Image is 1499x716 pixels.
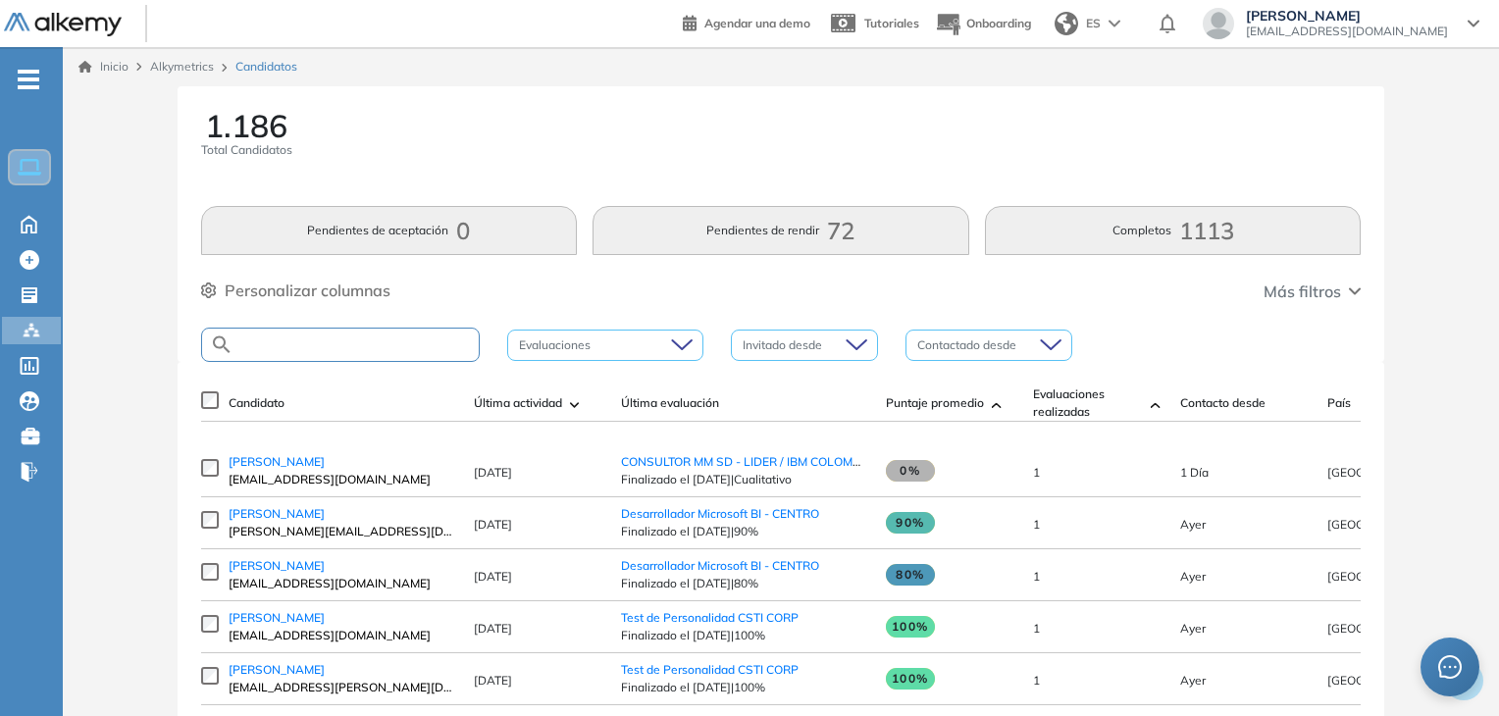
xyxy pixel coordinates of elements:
span: [PERSON_NAME] [1246,8,1448,24]
span: [DATE] [474,673,512,688]
span: 1.186 [205,110,287,141]
span: 16-sep-2025 [1180,673,1206,688]
button: Completos1113 [985,206,1362,255]
a: [PERSON_NAME] [229,661,454,679]
button: Más filtros [1264,280,1361,303]
img: [missing "en.ARROW_ALT" translation] [570,402,580,408]
span: Contacto desde [1180,394,1266,412]
span: 16-sep-2025 [1180,621,1206,636]
span: [PERSON_NAME][EMAIL_ADDRESS][DOMAIN_NAME] [229,523,454,540]
span: 1 [1033,465,1040,480]
span: [EMAIL_ADDRESS][PERSON_NAME][DOMAIN_NAME] [229,679,454,696]
span: 16-sep-2025 [1180,569,1206,584]
i: - [18,77,39,81]
span: 1 [1033,517,1040,532]
span: [PERSON_NAME] [229,454,325,469]
img: [missing "en.ARROW_ALT" translation] [1151,402,1161,408]
span: Más filtros [1264,280,1341,303]
a: Desarrollador Microsoft BI - CENTRO [621,558,819,573]
span: 1 [1033,673,1040,688]
span: 100% [886,616,935,638]
span: ES [1086,15,1101,32]
span: Finalizado el [DATE] | 90% [621,523,866,540]
span: Candidato [229,394,284,412]
span: [GEOGRAPHIC_DATA] [1327,517,1450,532]
a: [PERSON_NAME] [229,557,454,575]
button: Onboarding [935,3,1031,45]
a: Agendar una demo [683,10,810,33]
span: [PERSON_NAME] [229,662,325,677]
span: [DATE] [474,621,512,636]
button: Pendientes de aceptación0 [201,206,578,255]
a: Test de Personalidad CSTI CORP [621,662,799,677]
span: [EMAIL_ADDRESS][DOMAIN_NAME] [229,575,454,592]
span: 80% [886,564,935,586]
span: Agendar una demo [704,16,810,30]
span: [DATE] [474,569,512,584]
a: [PERSON_NAME] [229,505,454,523]
span: [EMAIL_ADDRESS][DOMAIN_NAME] [229,471,454,488]
a: Test de Personalidad CSTI CORP [621,610,799,625]
a: [PERSON_NAME] [229,453,454,471]
span: [DATE] [474,517,512,532]
span: Onboarding [966,16,1031,30]
img: world [1055,12,1078,35]
span: Finalizado el [DATE] | Cualitativo [621,471,866,488]
span: Finalizado el [DATE] | 100% [621,627,866,644]
span: Finalizado el [DATE] | 80% [621,575,866,592]
span: Evaluaciones realizadas [1033,385,1143,421]
span: 1 [1033,569,1040,584]
a: Desarrollador Microsoft BI - CENTRO [621,506,819,521]
button: Pendientes de rendir72 [593,206,969,255]
span: 90% [886,512,935,534]
span: Última actividad [474,394,562,412]
span: [EMAIL_ADDRESS][DOMAIN_NAME] [1246,24,1448,39]
span: 1 [1033,621,1040,636]
span: Alkymetrics [150,59,214,74]
span: Personalizar columnas [225,279,390,302]
span: 0% [886,460,935,482]
button: Personalizar columnas [201,279,390,302]
span: message [1438,655,1463,680]
span: [GEOGRAPHIC_DATA] [1327,673,1450,688]
span: [PERSON_NAME] [229,558,325,573]
span: 15-sep-2025 [1180,465,1209,480]
span: Total Candidatos [201,141,292,159]
img: SEARCH_ALT [210,332,233,357]
span: 16-sep-2025 [1180,517,1206,532]
span: [GEOGRAPHIC_DATA] [1327,465,1450,480]
span: [GEOGRAPHIC_DATA] [1327,621,1450,636]
img: [missing "en.ARROW_ALT" translation] [992,402,1002,408]
span: [PERSON_NAME] [229,610,325,625]
span: [PERSON_NAME] [229,506,325,521]
span: [DATE] [474,465,512,480]
a: Inicio [78,58,129,76]
a: [PERSON_NAME] [229,609,454,627]
span: Última evaluación [621,394,719,412]
img: Logo [4,13,122,37]
span: Candidatos [235,58,297,76]
img: arrow [1109,20,1120,27]
a: CONSULTOR MM SD - LIDER / IBM COLOMBIA [621,454,872,469]
span: País [1327,394,1351,412]
span: Tutoriales [864,16,919,30]
span: [GEOGRAPHIC_DATA] [1327,569,1450,584]
span: Puntaje promedio [886,394,984,412]
span: 100% [886,668,935,690]
span: [EMAIL_ADDRESS][DOMAIN_NAME] [229,627,454,644]
span: Finalizado el [DATE] | 100% [621,679,866,696]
